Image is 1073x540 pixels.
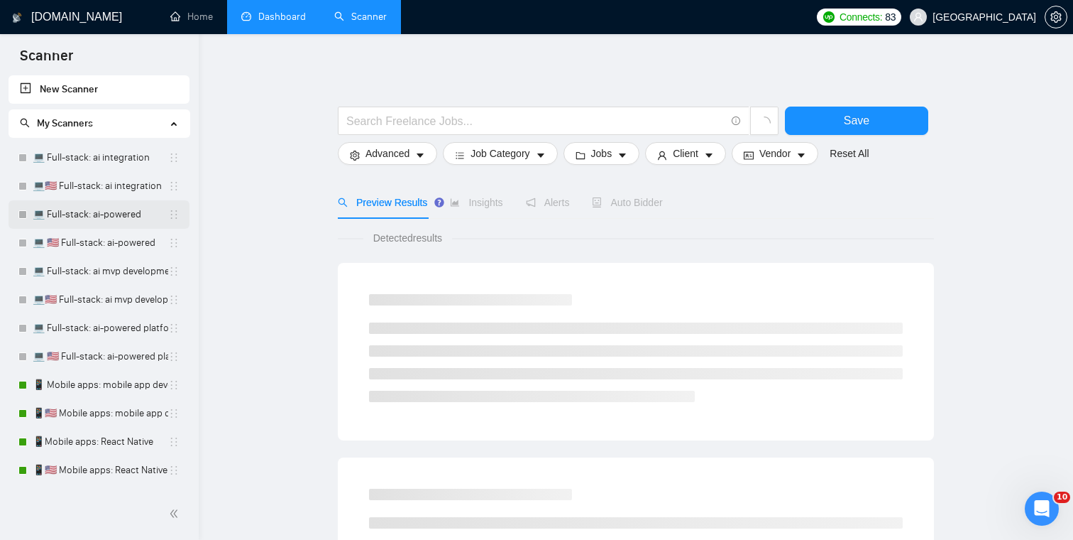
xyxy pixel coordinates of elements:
span: setting [350,150,360,161]
li: 📱🇺🇸 Mobile apps: React Native [9,456,189,485]
button: folderJobscaret-down [563,142,640,165]
span: holder [168,379,180,391]
button: barsJob Categorycaret-down [443,142,557,165]
span: holder [168,209,180,220]
iframe: Intercom live chat [1025,492,1059,526]
li: 💻 Full-stack: ai-powered [9,200,189,229]
li: 💻 Full-stack: ai-powered platform [9,314,189,342]
span: Jobs [591,146,612,161]
a: 📱 Mobile apps: mobile app developer [33,371,168,399]
button: userClientcaret-down [645,142,726,165]
a: 📱Mobile apps: React Native [33,428,168,456]
span: robot [592,198,602,207]
span: user [657,150,667,161]
span: holder [168,152,180,163]
a: 💻 Full-stack: ai-powered [33,200,168,229]
a: 💻🇺🇸 Full-stack: ai mvp development [33,286,168,314]
span: holder [168,436,180,448]
span: My Scanners [20,117,93,129]
span: My Scanners [37,117,93,129]
span: Vendor [759,146,791,161]
a: 📱🇺🇸 Mobile apps: React Native [33,456,168,485]
li: 💻 Full-stack: ai integration [9,144,189,172]
a: 💻 🇺🇸 Full-stack: ai-powered [33,229,168,257]
span: area-chart [450,198,460,207]
a: 💻 🇺🇸 Full-stack: ai-powered platform [33,342,168,371]
a: Reset All [830,146,869,161]
span: holder [168,237,180,249]
li: 📱Mobile apps: React Native + AI integration [9,485,189,513]
a: homeHome [170,11,213,23]
a: 💻 Full-stack: ai integration [33,144,168,172]
li: 📱 Mobile apps: mobile app developer [9,371,189,399]
span: Alerts [526,197,570,208]
span: loading [758,117,771,129]
span: caret-down [796,150,806,161]
li: 📱🇺🇸 Mobile apps: mobile app developer [9,399,189,428]
span: Preview Results [338,197,427,208]
span: setting [1045,11,1067,23]
li: 💻 🇺🇸 Full-stack: ai-powered [9,229,189,257]
span: holder [168,351,180,362]
span: Detected results [363,230,452,246]
span: 10 [1054,492,1070,503]
button: idcardVendorcaret-down [732,142,818,165]
span: user [913,12,923,22]
span: Client [673,146,698,161]
span: bars [455,150,465,161]
span: holder [168,323,180,334]
span: Save [844,112,869,129]
span: 83 [885,9,896,25]
img: upwork-logo.png [823,11,835,23]
span: search [20,118,30,128]
a: 💻🇺🇸 Full-stack: ai integration [33,172,168,200]
button: settingAdvancedcaret-down [338,142,437,165]
li: 💻🇺🇸 Full-stack: ai integration [9,172,189,200]
span: double-left [169,507,183,521]
a: 💻 Full-stack: ai mvp development [33,257,168,286]
span: Job Category [471,146,529,161]
span: search [338,198,348,207]
span: info-circle [732,117,741,126]
span: caret-down [415,150,425,161]
button: setting [1045,6,1067,28]
span: caret-down [704,150,714,161]
img: logo [12,6,22,29]
span: caret-down [617,150,627,161]
span: holder [168,266,180,277]
span: notification [526,198,536,207]
div: Tooltip anchor [433,196,446,209]
span: caret-down [536,150,546,161]
a: 📱🇺🇸 Mobile apps: mobile app developer [33,399,168,428]
li: 💻 🇺🇸 Full-stack: ai-powered platform [9,342,189,371]
input: Search Freelance Jobs... [346,112,725,130]
span: holder [168,294,180,306]
span: idcard [744,150,754,161]
li: 📱Mobile apps: React Native [9,428,189,456]
span: Auto Bidder [592,197,662,208]
a: New Scanner [20,75,178,104]
span: holder [168,465,180,476]
span: holder [168,408,180,419]
span: holder [168,180,180,192]
li: 💻 Full-stack: ai mvp development [9,257,189,286]
a: 💻 Full-stack: ai-powered platform [33,314,168,342]
a: searchScanner [334,11,387,23]
span: Connects: [840,9,882,25]
a: setting [1045,11,1067,23]
li: 💻🇺🇸 Full-stack: ai mvp development [9,286,189,314]
button: Save [785,107,928,135]
span: Scanner [9,45,84,75]
a: dashboardDashboard [241,11,306,23]
span: folder [576,150,585,161]
li: New Scanner [9,75,189,104]
span: Insights [450,197,502,208]
span: Advanced [365,146,409,161]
